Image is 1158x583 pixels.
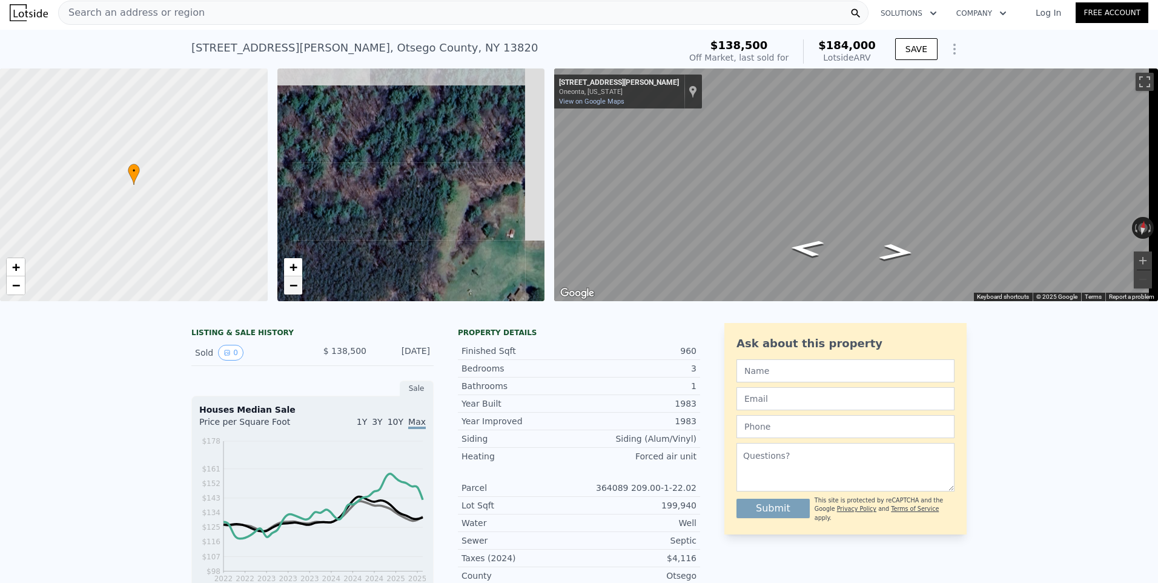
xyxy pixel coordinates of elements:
tspan: $152 [202,479,220,488]
div: 1 [579,380,696,392]
a: Zoom in [7,258,25,276]
button: Rotate counterclockwise [1132,217,1139,239]
tspan: $161 [202,465,220,473]
div: Water [462,517,579,529]
path: Go East, Kelly Corners Rd [865,239,929,265]
img: Google [557,285,597,301]
div: Oneonta, [US_STATE] [559,88,679,96]
tspan: $134 [202,508,220,517]
tspan: 2025 [386,575,405,583]
div: Houses Median Sale [199,404,426,416]
tspan: $178 [202,437,220,445]
button: Company [947,2,1016,24]
span: 1Y [357,417,367,427]
span: $ 138,500 [323,346,366,356]
span: − [12,278,20,293]
div: [DATE] [376,345,430,361]
tspan: 2023 [279,575,297,583]
button: View historical data [218,345,243,361]
span: © 2025 Google [1036,293,1077,300]
span: $184,000 [818,39,876,52]
div: $4,116 [579,552,696,564]
tspan: 2022 [214,575,233,583]
a: Terms of Service [891,505,939,512]
button: Keyboard shortcuts [977,293,1029,301]
div: Septic [579,535,696,547]
input: Phone [736,415,955,438]
button: Reset the view [1137,216,1150,239]
span: Max [408,417,426,429]
div: LISTING & SALE HISTORY [191,328,434,340]
button: Show Options [942,37,967,61]
tspan: $116 [202,538,220,546]
div: 960 [579,345,696,357]
span: + [289,259,297,275]
a: Zoom out [284,276,302,295]
div: Siding [462,433,579,445]
button: Toggle fullscreen view [1136,73,1154,91]
path: Go West, Kelly Corners Rd [775,236,839,261]
div: Lot Sqft [462,499,579,511]
a: Log In [1021,7,1076,19]
button: Zoom in [1134,252,1152,270]
div: Year Built [462,398,579,410]
a: Report a problem [1109,293,1154,300]
div: 364089 209.00-1-22.02 [579,482,696,494]
span: − [289,278,297,293]
div: Ask about this property [736,335,955,352]
tspan: $98 [207,567,220,576]
div: 199,940 [579,499,696,511]
span: 10Y [388,417,403,427]
span: $138,500 [710,39,768,52]
div: Otsego [579,570,696,582]
tspan: $107 [202,553,220,561]
div: [STREET_ADDRESS][PERSON_NAME] [559,78,679,88]
a: View on Google Maps [559,98,624,105]
button: SAVE [895,38,938,60]
div: Street View [554,68,1158,301]
div: Forced air unit [579,450,696,462]
input: Name [736,359,955,382]
div: Well [579,517,696,529]
div: Bathrooms [462,380,579,392]
a: Open this area in Google Maps (opens a new window) [557,285,597,301]
div: County [462,570,579,582]
div: Lotside ARV [818,52,876,64]
span: Search an address or region [59,5,205,20]
div: Map [554,68,1158,301]
tspan: 2024 [343,575,362,583]
div: Taxes (2024) [462,552,579,564]
span: + [12,259,20,275]
div: Year Improved [462,415,579,427]
tspan: 2025 [408,575,427,583]
a: Terms (opens in new tab) [1085,293,1102,300]
a: Privacy Policy [837,505,876,512]
tspan: $125 [202,523,220,531]
div: [STREET_ADDRESS][PERSON_NAME] , Otsego County , NY 13820 [191,39,538,56]
a: Zoom out [7,276,25,295]
tspan: 2023 [300,575,319,583]
button: Zoom out [1134,270,1152,288]
input: Email [736,387,955,410]
tspan: 2024 [365,575,384,583]
div: Heating [462,450,579,462]
tspan: 2024 [322,575,341,583]
div: Sale [400,381,434,396]
div: Sewer [462,535,579,547]
a: Zoom in [284,258,302,276]
div: Parcel [462,482,579,494]
tspan: 2023 [257,575,276,583]
div: 1983 [579,398,696,410]
div: • [128,164,140,185]
div: Bedrooms [462,362,579,375]
div: Off Market, last sold for [689,52,789,64]
div: This site is protected by reCAPTCHA and the Google and apply. [815,496,955,522]
div: Sold [195,345,303,361]
button: Solutions [871,2,947,24]
span: 3Y [372,417,382,427]
div: Finished Sqft [462,345,579,357]
tspan: $143 [202,494,220,502]
span: • [128,165,140,176]
img: Lotside [10,4,48,21]
a: Free Account [1076,2,1148,23]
